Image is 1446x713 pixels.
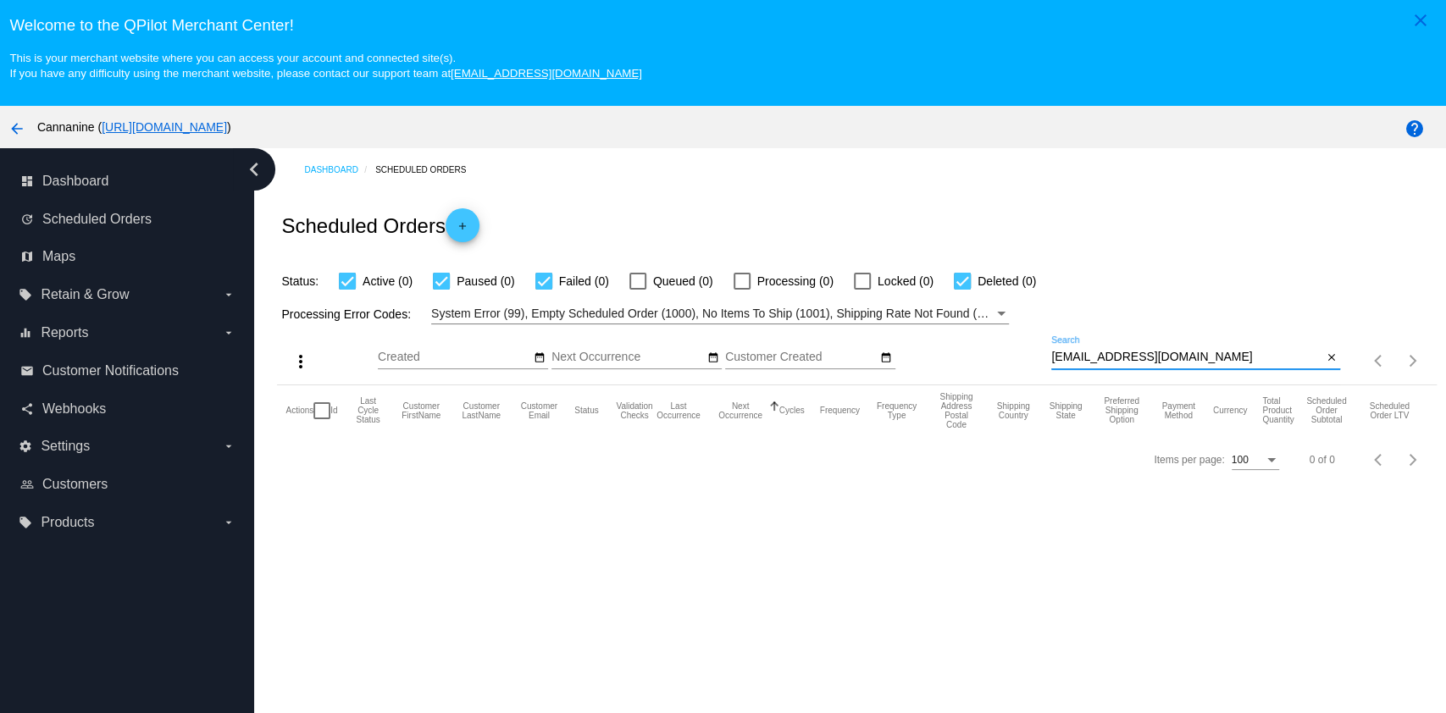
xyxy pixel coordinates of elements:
button: Change sorting for LastProcessingCycleId [353,396,384,424]
button: Change sorting for CurrencyIso [1213,406,1248,416]
span: Retain & Grow [41,287,129,302]
i: chevron_left [241,156,268,183]
span: Settings [41,439,90,454]
mat-icon: add [452,220,473,240]
input: Search [1051,351,1322,364]
button: Change sorting for ShippingCountry [994,401,1033,420]
i: update [20,213,34,226]
a: people_outline Customers [20,471,235,498]
span: Status: [281,274,319,288]
button: Change sorting for CustomerEmail [519,401,560,420]
button: Change sorting for LastOccurrenceUtc [655,401,701,420]
mat-icon: arrow_back [7,119,27,139]
div: 0 of 0 [1310,454,1335,466]
h2: Scheduled Orders [281,208,479,242]
i: local_offer [19,516,32,529]
span: Scheduled Orders [42,212,152,227]
a: email Customer Notifications [20,357,235,384]
button: Change sorting for Id [330,406,337,416]
mat-select: Items per page: [1232,455,1279,467]
span: Processing (0) [757,271,834,291]
mat-icon: date_range [880,351,892,365]
mat-icon: close [1325,351,1337,365]
button: Next page [1396,443,1430,477]
i: map [20,250,34,263]
button: Next page [1396,344,1430,378]
i: dashboard [20,174,34,188]
a: dashboard Dashboard [20,168,235,195]
i: arrow_drop_down [222,516,235,529]
small: This is your merchant website where you can access your account and connected site(s). If you hav... [9,52,641,80]
a: update Scheduled Orders [20,206,235,233]
span: Customers [42,477,108,492]
button: Clear [1322,349,1340,367]
button: Change sorting for Frequency [820,406,860,416]
span: Products [41,515,94,530]
button: Change sorting for PaymentMethod.Type [1160,401,1198,420]
mat-icon: help [1404,119,1425,139]
mat-icon: date_range [534,351,546,365]
button: Change sorting for FrequencyType [875,401,918,420]
h3: Welcome to the QPilot Merchant Center! [9,16,1436,35]
button: Change sorting for Cycles [779,406,805,416]
button: Change sorting for ShippingState [1047,401,1083,420]
button: Change sorting for Status [574,406,598,416]
span: Webhooks [42,401,106,417]
input: Created [378,351,530,364]
i: settings [19,439,32,453]
span: Customer Notifications [42,363,179,379]
a: map Maps [20,243,235,270]
mat-header-cell: Actions [285,385,313,436]
mat-header-cell: Total Product Quantity [1262,385,1302,436]
a: share Webhooks [20,395,235,423]
button: Change sorting for CustomerFirstName [399,401,444,420]
mat-icon: close [1410,10,1431,30]
a: [URL][DOMAIN_NAME] [102,120,227,134]
button: Change sorting for CustomerLastName [459,401,504,420]
span: Processing Error Codes: [281,307,411,321]
i: arrow_drop_down [222,288,235,301]
span: Queued (0) [653,271,713,291]
mat-icon: more_vert [291,351,311,372]
span: Deleted (0) [978,271,1036,291]
input: Next Occurrence [551,351,704,364]
a: Scheduled Orders [375,157,481,183]
span: Maps [42,249,75,264]
span: Paused (0) [457,271,514,291]
i: equalizer [19,326,32,340]
button: Change sorting for NextOccurrenceUtc [717,401,763,420]
span: 100 [1232,454,1249,466]
button: Change sorting for ShippingPostcode [934,392,979,429]
i: arrow_drop_down [222,326,235,340]
button: Change sorting for LifetimeValue [1366,401,1413,420]
button: Previous page [1362,344,1396,378]
input: Customer Created [725,351,878,364]
i: arrow_drop_down [222,439,235,453]
span: Reports [41,325,88,340]
i: email [20,364,34,378]
a: [EMAIL_ADDRESS][DOMAIN_NAME] [451,67,642,80]
span: Active (0) [363,271,413,291]
a: Dashboard [304,157,375,183]
button: Change sorting for PreferredShippingOption [1099,396,1144,424]
span: Failed (0) [559,271,609,291]
span: Locked (0) [878,271,934,291]
mat-header-cell: Validation Checks [614,385,656,436]
mat-icon: date_range [706,351,718,365]
span: Cannanine ( ) [37,120,231,134]
mat-select: Filter by Processing Error Codes [431,303,1009,324]
span: Dashboard [42,174,108,189]
button: Previous page [1362,443,1396,477]
div: Items per page: [1154,454,1224,466]
i: local_offer [19,288,32,301]
button: Change sorting for Subtotal [1302,396,1351,424]
i: people_outline [20,478,34,491]
i: share [20,402,34,416]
